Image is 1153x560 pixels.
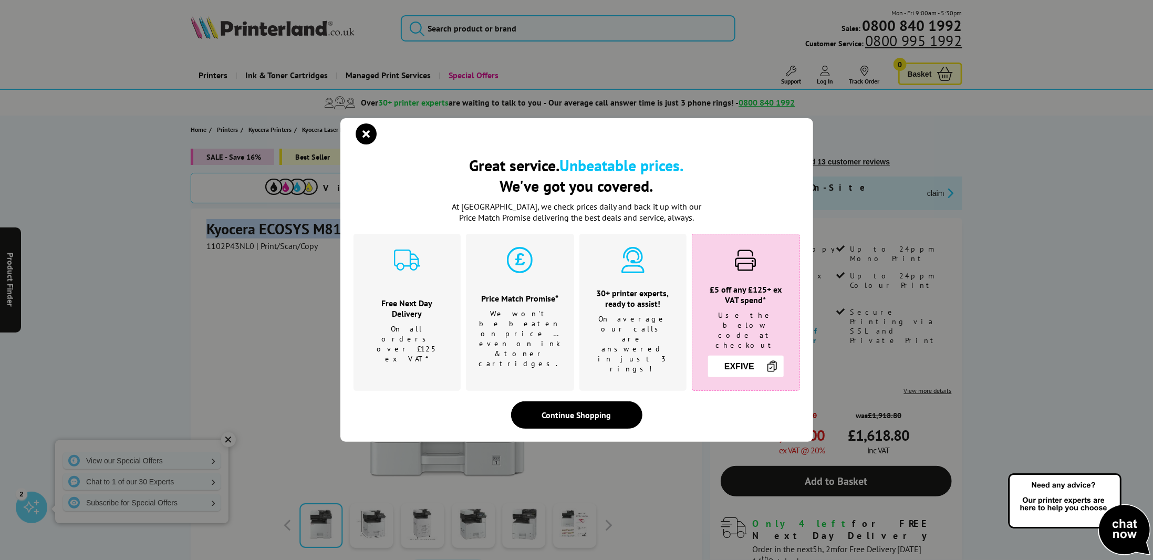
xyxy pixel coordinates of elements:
[593,288,673,309] h3: 30+ printer experts, ready to assist!
[511,401,642,429] div: Continue Shopping
[507,247,533,273] img: price-promise-cyan.svg
[560,155,684,175] b: Unbeatable prices.
[705,310,786,350] p: Use the below code at checkout
[367,324,448,364] p: On all orders over £125 ex VAT*
[1006,472,1153,558] img: Open Live Chat window
[479,293,561,304] h3: Price Match Promise*
[705,284,786,305] h3: £5 off any £125+ ex VAT spend*
[445,201,708,223] p: At [GEOGRAPHIC_DATA], we check prices daily and back it up with our Price Match Promise deliverin...
[354,155,800,196] h2: Great service. We've got you covered.
[367,298,448,319] h3: Free Next Day Delivery
[394,247,420,273] img: delivery-cyan.svg
[593,314,673,374] p: On average our calls are answered in just 3 rings!
[359,126,375,142] button: close modal
[479,309,561,369] p: We won't be beaten on price …even on ink & toner cartridges.
[766,360,778,372] img: Copy Icon
[620,247,646,273] img: expert-cyan.svg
